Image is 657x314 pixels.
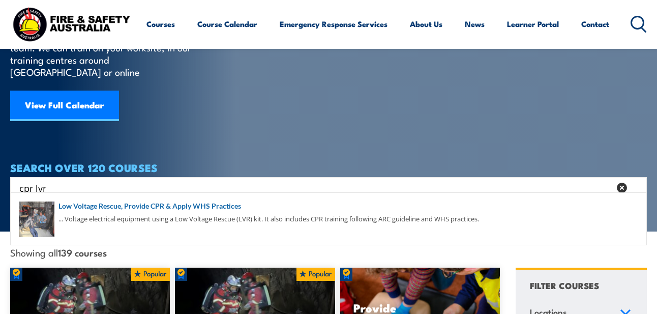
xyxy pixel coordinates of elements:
[507,12,559,36] a: Learner Portal
[581,12,609,36] a: Contact
[146,12,175,36] a: Courses
[19,180,610,195] input: Search input
[19,201,638,212] a: Low Voltage Rescue, Provide CPR & Apply WHS Practices
[10,162,647,173] h4: SEARCH OVER 120 COURSES
[21,181,612,195] form: Search form
[410,12,442,36] a: About Us
[10,247,107,258] span: Showing all
[10,29,196,78] p: Find a course thats right for you and your team. We can train on your worksite, in our training c...
[465,12,485,36] a: News
[10,91,119,121] a: View Full Calendar
[530,278,599,292] h4: FILTER COURSES
[58,245,107,259] strong: 139 courses
[629,181,643,195] button: Search magnifier button
[197,12,257,36] a: Course Calendar
[280,12,387,36] a: Emergency Response Services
